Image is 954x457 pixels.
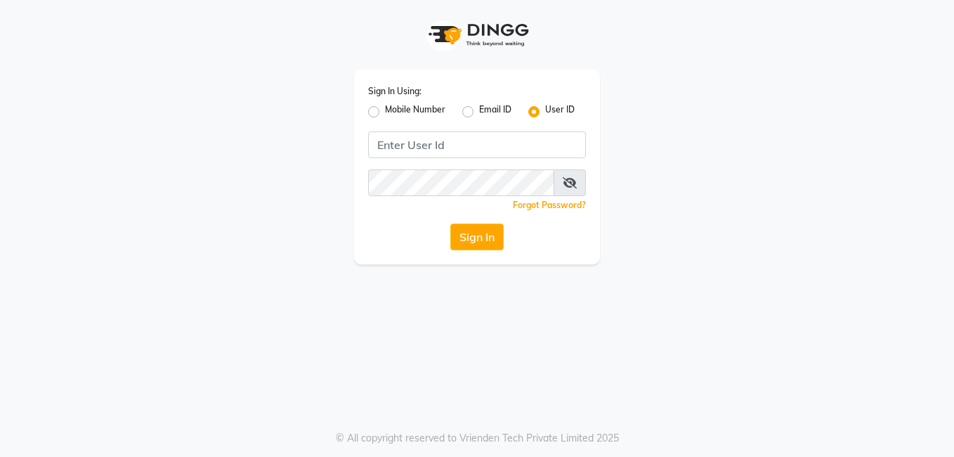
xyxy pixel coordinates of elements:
[513,200,586,210] a: Forgot Password?
[368,169,554,196] input: Username
[368,131,586,158] input: Username
[545,103,575,120] label: User ID
[421,14,533,56] img: logo1.svg
[368,85,422,98] label: Sign In Using:
[450,224,504,250] button: Sign In
[479,103,511,120] label: Email ID
[385,103,445,120] label: Mobile Number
